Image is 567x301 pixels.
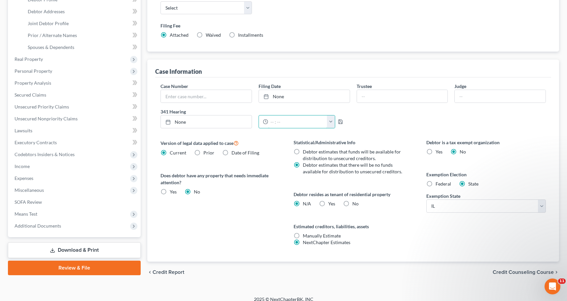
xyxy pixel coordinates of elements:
label: Debtor resides as tenant of residential property [294,191,413,198]
span: Real Property [15,56,43,62]
a: None [161,115,252,128]
span: Date of Filing [231,150,259,155]
span: Lawsuits [15,128,32,133]
label: Filing Fee [160,22,546,29]
input: Enter case number... [161,90,252,103]
div: Case Information [155,67,202,75]
label: Exemption State [426,193,460,199]
span: Codebtors Insiders & Notices [15,151,75,157]
span: Debtor estimates that funds will be available for distribution to unsecured creditors. [303,149,401,161]
iframe: Intercom live chat [545,279,560,294]
label: Trustee [357,83,372,90]
span: Executory Contracts [15,140,57,145]
span: Yes [436,149,443,154]
label: Does debtor have any property that needs immediate attention? [160,172,280,186]
label: Estimated creditors, liabilities, assets [294,223,413,230]
span: No [352,201,359,206]
input: -- [455,90,546,103]
span: N/A [303,201,311,206]
span: No [194,189,200,194]
span: Current [170,150,186,155]
span: Property Analysis [15,80,51,86]
span: Means Test [15,211,37,217]
a: None [259,90,350,103]
a: Unsecured Nonpriority Claims [9,113,141,125]
span: Federal [436,181,451,187]
label: Case Number [160,83,188,90]
a: Unsecured Priority Claims [9,101,141,113]
span: No [460,149,466,154]
label: Debtor is a tax exempt organization [426,139,546,146]
span: Attached [170,32,189,38]
span: Unsecured Nonpriority Claims [15,116,78,121]
input: -- : -- [268,115,327,128]
span: Income [15,163,30,169]
a: Executory Contracts [9,137,141,149]
button: Credit Counseling Course chevron_right [493,270,559,275]
a: Joint Debtor Profile [22,18,141,29]
span: Manually Estimate [303,233,341,238]
label: Statistical/Administrative Info [294,139,413,146]
a: Download & Print [8,242,141,258]
span: Debtor Addresses [28,9,65,14]
a: Lawsuits [9,125,141,137]
label: Version of legal data applied to case [160,139,280,147]
button: chevron_left Credit Report [147,270,184,275]
span: Installments [238,32,263,38]
span: Unsecured Priority Claims [15,104,69,109]
span: Expenses [15,175,33,181]
span: Prior / Alternate Names [28,32,77,38]
span: Secured Claims [15,92,46,98]
span: Yes [328,201,335,206]
span: Debtor estimates that there will be no funds available for distribution to unsecured creditors. [303,162,402,174]
span: Additional Documents [15,223,61,229]
span: Spouses & Dependents [28,44,74,50]
span: Yes [170,189,177,194]
span: NextChapter Estimates [303,239,350,245]
i: chevron_left [147,270,153,275]
label: 341 Hearing [157,108,353,115]
span: Waived [206,32,221,38]
span: Joint Debtor Profile [28,21,69,26]
label: Judge [454,83,466,90]
span: Miscellaneous [15,187,44,193]
a: Prior / Alternate Names [22,29,141,41]
a: Debtor Addresses [22,6,141,18]
span: State [468,181,478,187]
i: chevron_right [554,270,559,275]
span: 11 [558,279,566,284]
a: Review & File [8,261,141,275]
label: Exemption Election [426,171,546,178]
span: Prior [203,150,214,155]
a: SOFA Review [9,196,141,208]
span: Credit Report [153,270,184,275]
a: Secured Claims [9,89,141,101]
span: SOFA Review [15,199,42,205]
input: -- [357,90,448,103]
a: Spouses & Dependents [22,41,141,53]
label: Filing Date [259,83,281,90]
span: Credit Counseling Course [493,270,554,275]
span: Personal Property [15,68,52,74]
a: Property Analysis [9,77,141,89]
